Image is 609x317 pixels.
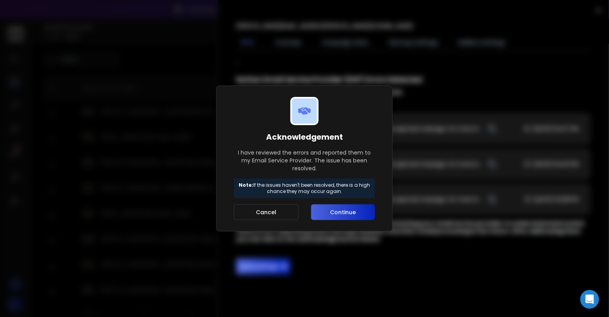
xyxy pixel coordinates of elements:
strong: Note: [239,182,254,188]
button: Cancel [234,204,299,220]
div: ; [236,57,590,274]
button: Continue [311,204,375,220]
p: I have reviewed the errors and reported them to my Email Service Provider. The issue has been res... [234,149,375,172]
div: Open Intercom Messenger [580,290,599,309]
p: If the issues haven't been resolved, there is a high chance they may occur again. [237,182,372,195]
h1: Acknowledgement [234,131,375,142]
